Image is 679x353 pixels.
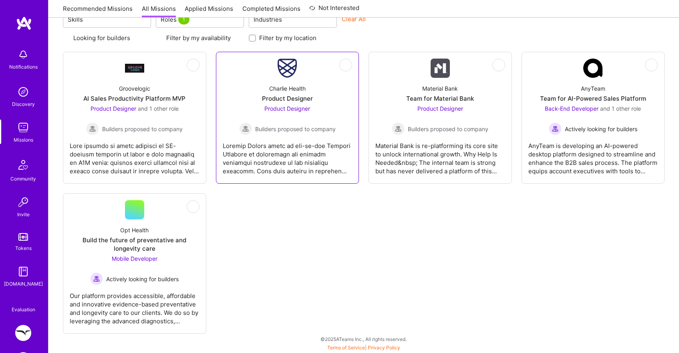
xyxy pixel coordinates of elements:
span: Builders proposed to company [102,125,183,133]
img: Community [14,155,33,174]
img: Builders proposed to company [239,122,252,135]
i: icon EyeClosed [190,203,196,210]
span: Back-End Developer [545,105,598,112]
div: Our platform provides accessible, affordable and innovative evidence-based preventative and longe... [70,285,199,325]
a: All Missions [142,4,176,18]
a: Recommended Missions [63,4,133,18]
div: Product Designer [262,94,313,103]
span: and 1 other role [600,105,641,112]
div: AnyTeam [581,84,605,93]
div: Community [10,174,36,183]
img: Company Logo [278,59,297,78]
img: discovery [15,84,31,100]
div: © 2025 ATeams Inc., All rights reserved. [48,329,679,349]
div: Lore ipsumdo si ametc adipisci el SE-doeiusm temporin ut labor e dolo magnaaliq en A1M venia: qui... [70,135,199,175]
a: Freed: Product Designer for New iOS App [13,325,33,341]
div: Team for AI-Powered Sales Platform [540,94,646,103]
a: Company LogoMaterial BankTeam for Material BankProduct Designer Builders proposed to companyBuild... [375,59,505,177]
span: and 1 other role [138,105,179,112]
div: Groovelogic [119,84,150,93]
img: guide book [15,264,31,280]
img: Actively looking for builders [90,272,103,285]
img: Company Logo [431,59,450,78]
div: [DOMAIN_NAME] [4,280,43,288]
img: Company Logo [125,64,144,72]
img: Freed: Product Designer for New iOS App [15,325,31,341]
img: tokens [18,233,28,241]
img: Actively looking for builders [549,122,562,135]
div: AnyTeam is developing an AI-powered desktop platform designed to streamline and enhance the B2B s... [528,135,658,175]
i: icon EyeClosed [648,62,655,68]
div: Charlie Health [269,84,306,93]
a: Opt HealthBuild the future of preventative and longevity careMobile Developer Actively looking fo... [70,200,199,327]
div: Skills [66,14,85,25]
a: Company LogoGroovelogicAI Sales Productivity Platform MVPProduct Designer and 1 other roleBuilder... [70,59,199,177]
a: Privacy Policy [368,345,400,351]
div: AI Sales Productivity Platform MVP [83,94,185,103]
i: icon Chevron [234,17,238,21]
img: teamwork [15,120,31,136]
label: Looking for builders [73,34,130,42]
a: Completed Missions [242,4,300,18]
img: Company Logo [583,59,602,78]
i: icon EyeClosed [343,62,349,68]
div: Material Bank [422,84,458,93]
i: icon SelectionTeam [20,299,26,305]
img: logo [16,16,32,30]
span: Product Designer [91,105,136,112]
div: Material Bank is re-platforming its core site to unlock international growth. Why Help Is Needed&... [375,135,505,175]
div: Opt Health [120,226,149,234]
span: Actively looking for builders [106,275,179,283]
span: 1 [178,14,189,24]
i: icon Chevron [141,17,145,21]
div: Evaluation [12,305,35,314]
a: Applied Missions [185,4,233,18]
span: | [327,345,400,351]
div: Discovery [12,100,35,108]
span: Actively looking for builders [565,125,637,133]
img: Invite [15,194,31,210]
img: Builders proposed to company [392,122,405,135]
div: Build the future of preventative and longevity care [70,236,199,253]
a: Company LogoCharlie HealthProduct DesignerProduct Designer Builders proposed to companyBuilders p... [223,59,353,177]
a: Company LogoAnyTeamTeam for AI-Powered Sales PlatformBack-End Developer and 1 other roleActively ... [528,59,658,177]
span: Mobile Developer [112,255,157,262]
button: Clear All [342,15,366,23]
div: Tokens [15,244,32,252]
div: Roles [159,14,193,25]
img: bell [15,47,31,63]
span: Product Designer [417,105,463,112]
div: Missions [14,136,33,144]
div: Team for Material Bank [406,94,474,103]
i: icon EyeClosed [190,62,196,68]
div: Invite [17,210,30,219]
label: Filter by my location [259,34,316,42]
div: Loremip Dolors ametc ad eli-se-doe Tempori Utlabore et doloremagn ali enimadm veniamqui nostrudex... [223,135,353,175]
span: Builders proposed to company [408,125,488,133]
a: Not Interested [309,3,359,18]
i: icon Chevron [327,17,331,21]
div: Industries [252,14,284,25]
label: Filter by my availability [166,34,231,42]
i: icon EyeClosed [496,62,502,68]
div: Notifications [9,63,38,71]
a: Terms of Service [327,345,365,351]
span: Builders proposed to company [255,125,336,133]
img: Builders proposed to company [86,122,99,135]
span: Product Designer [264,105,310,112]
